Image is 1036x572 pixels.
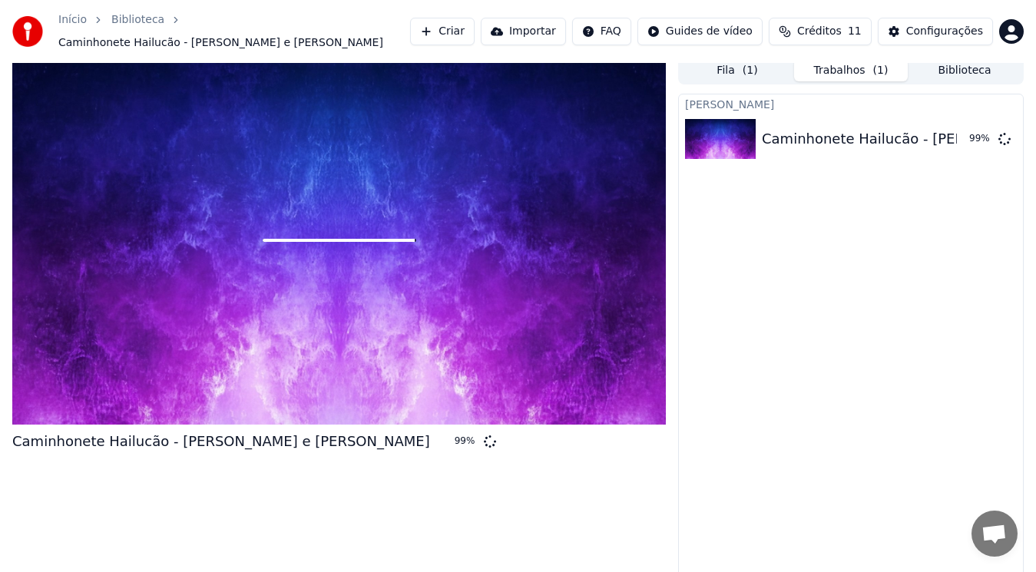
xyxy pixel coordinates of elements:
button: Biblioteca [908,59,1021,81]
div: [PERSON_NAME] [679,94,1023,113]
span: 11 [848,24,862,39]
nav: breadcrumb [58,12,410,51]
button: Trabalhos [794,59,908,81]
span: ( 1 ) [743,63,758,78]
span: ( 1 ) [873,63,889,78]
div: Configurações [906,24,983,39]
div: 99 % [969,133,992,145]
button: FAQ [572,18,631,45]
span: Caminhonete Hailucão - [PERSON_NAME] e [PERSON_NAME] [58,35,383,51]
button: Importar [481,18,566,45]
button: Configurações [878,18,993,45]
button: Criar [410,18,475,45]
button: Guides de vídeo [637,18,763,45]
a: Bate-papo aberto [971,511,1018,557]
img: youka [12,16,43,47]
div: 99 % [455,435,478,448]
div: Caminhonete Hailucão - [PERSON_NAME] e [PERSON_NAME] [12,431,430,452]
span: Créditos [797,24,842,39]
button: Fila [680,59,794,81]
a: Biblioteca [111,12,164,28]
a: Início [58,12,87,28]
button: Créditos11 [769,18,872,45]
